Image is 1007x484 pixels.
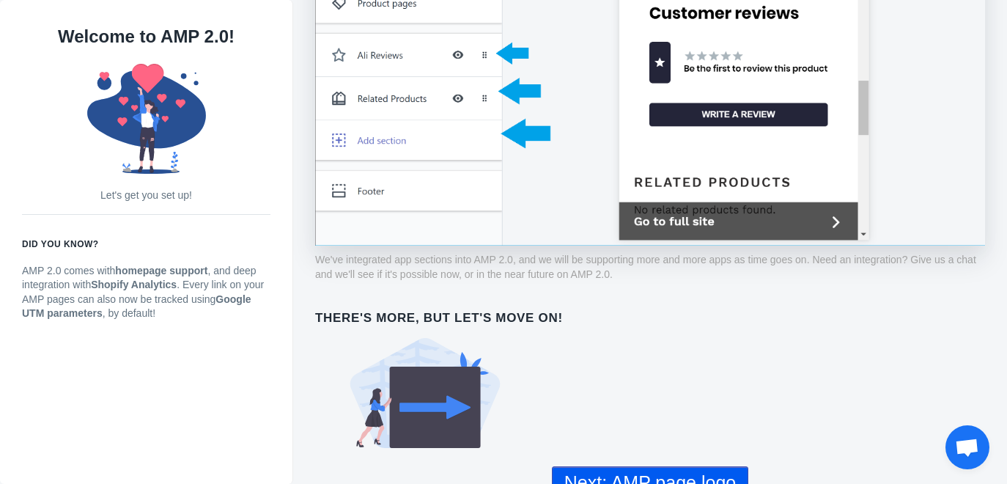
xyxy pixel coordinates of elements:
h6: Did you know? [22,237,270,252]
p: Let's get you set up! [22,188,270,203]
strong: Shopify Analytics [91,279,177,290]
p: We've integrated app sections into AMP 2.0, and we will be supporting more and more apps as time ... [315,253,985,282]
p: AMP 2.0 comes with , and deep integration with . Every link on your AMP pages can also now be tra... [22,264,270,321]
h1: Welcome to AMP 2.0! [22,22,270,51]
strong: Google UTM parameters [22,293,251,320]
div: Open chat [945,425,989,469]
h6: There's more, but let's move on! [315,311,985,326]
strong: homepage support [115,265,207,276]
